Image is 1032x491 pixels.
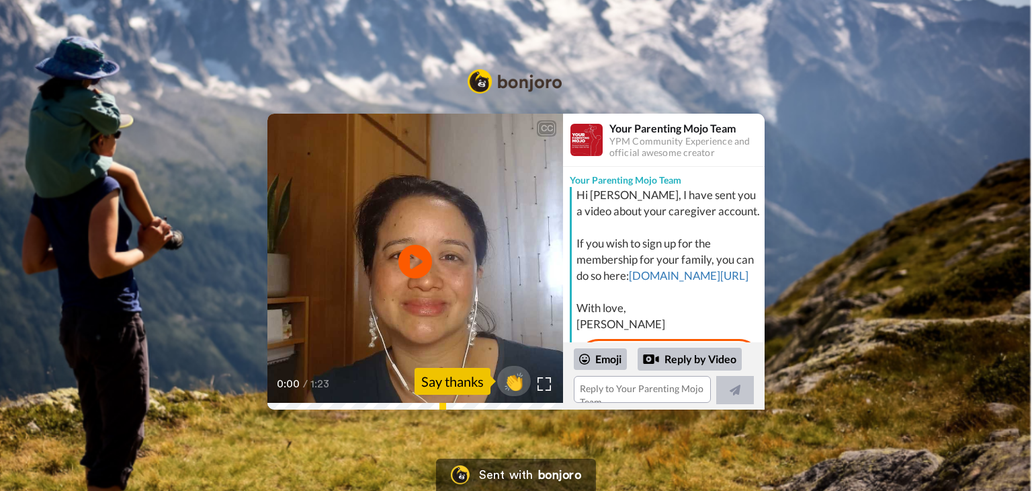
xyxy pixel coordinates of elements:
[576,187,761,332] div: Hi [PERSON_NAME], I have sent you a video about your caregiver account. If you wish to sign up fo...
[497,366,531,396] button: 👏
[303,376,308,392] span: /
[277,376,300,392] span: 0:00
[576,339,761,384] a: Support [PERSON_NAME]'s work
[629,268,748,282] a: [DOMAIN_NAME][URL]
[574,348,627,370] div: Emoji
[310,376,334,392] span: 1:23
[609,136,764,159] div: YPM Community Experience and official awesome creator
[643,351,659,367] div: Reply by Video
[538,122,555,135] div: CC
[468,69,562,93] img: Bonjoro Logo
[609,122,764,135] div: Your Parenting Mojo Team
[415,368,490,395] div: Say thanks
[537,377,551,391] img: Full screen
[563,167,765,187] div: Your Parenting Mojo Team
[570,124,603,156] img: Profile Image
[638,348,742,371] div: Reply by Video
[497,371,531,392] span: 👏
